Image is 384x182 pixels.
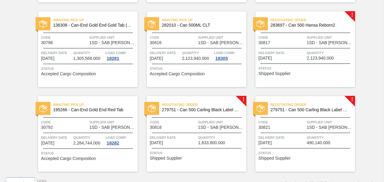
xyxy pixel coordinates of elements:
span: Status [150,66,245,72]
span: 282010 - Can 500ML CLT [162,23,242,28]
span: Supplied Unit [89,119,136,125]
a: !statusNegotiating Order279751 - Can 500 Carling Black Label RefreshCode30818Supplied Unit1SD - S... [138,96,246,172]
span: Status [258,65,354,71]
span: Negotiating Order [270,102,355,108]
img: status [148,20,156,28]
span: 2,123,940.000 [182,56,209,61]
span: Code [41,119,88,125]
span: 283697 - Can 500 Hansa Reborn2 [270,23,350,28]
span: Negotiating Order [270,17,355,23]
span: 30818 [150,125,162,130]
span: Accepted Cargo Composition [150,72,205,76]
span: Quantity [182,50,213,56]
span: 08/21/2025 [41,141,54,145]
span: Quantity [307,135,354,141]
span: Delivery Date [258,50,305,56]
a: statusAwaiting Pick Up195266 - Can-End Gold End Red TabCode30792Supplied Unit1SD - SAB [PERSON_NA... [29,96,138,172]
span: Shipped Supplier [258,71,291,76]
span: Quantity [73,135,104,141]
span: Awaiting Pick Up [53,17,138,23]
div: 18282 [105,141,120,145]
span: Load Comp. [105,135,126,141]
a: statusAwaiting Pick Up282010 - Can 500ML CLTCode30816Supplied Unit1SD - SAB [PERSON_NAME]Delivery... [138,11,246,87]
span: Code [258,34,305,41]
span: 2,284,744.000 [73,141,101,145]
span: 279751 - Can 500 Carling Black Label Refresh [270,108,350,112]
img: status [148,105,156,112]
a: !statusNegotiating Order283697 - Can 500 Hansa Reborn2Code30817Supplied Unit1SD - SAB [PERSON_NAM... [246,11,355,87]
span: 1SD - SAB Rosslyn Brewery [89,125,136,130]
span: Accepted Cargo Composition [41,156,96,161]
span: 1SD - SAB Rosslyn Brewery [198,41,245,45]
span: Code [258,119,305,125]
span: 08/20/2025 [150,56,163,61]
span: 08/22/2025 [150,141,163,145]
span: Status [41,150,136,156]
span: Delivery Date [41,50,72,56]
span: Code [150,34,197,41]
span: Quantity [73,50,104,56]
span: Awaiting Pick Up [162,17,246,23]
span: 1SD - SAB Rosslyn Brewery [307,125,354,130]
img: status [39,20,47,28]
span: 279751 - Can 500 Carling Black Label Refresh [162,108,242,112]
img: status [39,105,47,112]
span: 30792 [41,125,53,130]
span: 30816 [150,41,162,45]
span: Load Comp. [105,50,126,56]
span: Status [150,150,245,156]
img: status [257,105,264,112]
a: !statusNegotiating Order279751 - Can 500 Carling Black Label RefreshCode30821Supplied Unit1SD - S... [246,96,355,172]
span: 490,140.000 [307,141,330,145]
span: Quantity [198,135,245,141]
span: 30817 [258,41,270,45]
span: 136308 - Can-End Gold End Gold Tab (202) [53,23,133,28]
span: 08/19/2025 [41,56,54,61]
span: Accepted Cargo Composition [41,72,96,76]
span: 1SD - SAB Rosslyn Brewery [307,41,354,45]
span: Supplied Unit [89,34,136,41]
span: Code [150,119,197,125]
span: Quantity [307,50,354,56]
span: 1,305,568.000 [73,56,101,61]
span: Shipped Supplier [258,156,291,161]
span: Delivery Date [150,50,181,56]
span: Status [258,150,354,156]
span: Load Comp. [214,50,235,56]
span: Negotiating Order [162,102,246,108]
span: Awaiting Pick Up [53,102,138,108]
span: Shipped Supplier [150,156,182,161]
span: 2,123,940.000 [307,56,334,60]
span: 08/21/2025 [258,56,272,60]
span: Supplied Unit [307,119,354,125]
a: Load Comp.18281 [105,50,136,61]
span: Delivery Date [258,135,305,141]
span: Delivery Date [41,135,72,141]
span: 08/23/2025 [258,141,272,145]
img: status [257,20,264,28]
div: 18281 [105,56,120,61]
a: statusAwaiting Pick Up136308 - Can-End Gold End Gold Tab (202)Code30796Supplied Unit1SD - SAB [PE... [29,11,138,87]
span: Delivery Date [150,135,197,141]
span: Code [41,34,88,41]
span: 195266 - Can-End Gold End Red Tab [53,108,133,112]
span: Status [41,66,136,72]
span: Supplied Unit [198,34,245,41]
a: Load Comp.18305 [214,50,245,61]
span: Supplied Unit [198,119,245,125]
span: 30796 [41,41,53,45]
span: 1SD - SAB Rosslyn Brewery [198,125,245,130]
span: 1,633,800.000 [198,141,225,145]
a: Load Comp.18282 [105,135,136,145]
span: 1SD - SAB Rosslyn Brewery [89,41,136,45]
span: 30821 [258,125,270,130]
div: 18305 [214,56,229,61]
span: Supplied Unit [307,34,354,41]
